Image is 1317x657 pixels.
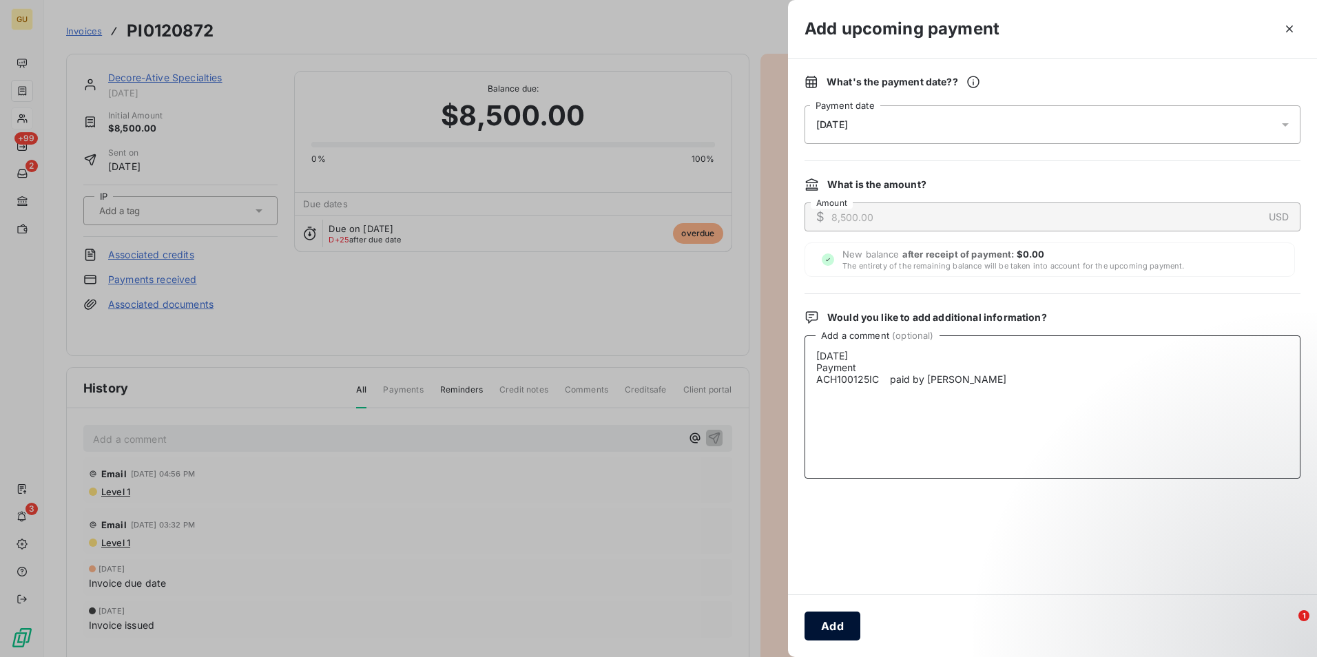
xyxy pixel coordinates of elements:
span: [DATE] [816,119,848,130]
span: 1 [1298,610,1309,621]
iframe: Intercom notifications message [1041,523,1317,620]
span: What is the amount? [827,178,926,191]
iframe: Intercom live chat [1270,610,1303,643]
h3: Add upcoming payment [805,17,999,41]
textarea: [DATE] Payment ACH100125IC paid by [PERSON_NAME] [805,335,1300,479]
span: New balance [842,249,1185,271]
span: The entirety of the remaining balance will be taken into account for the upcoming payment. [842,261,1185,271]
span: after receipt of payment: [902,249,1017,260]
span: $0.00 [1017,249,1045,260]
span: What's the payment date? ? [827,75,980,89]
span: Would you like to add additional information? [827,311,1047,324]
button: Add [805,612,860,640]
